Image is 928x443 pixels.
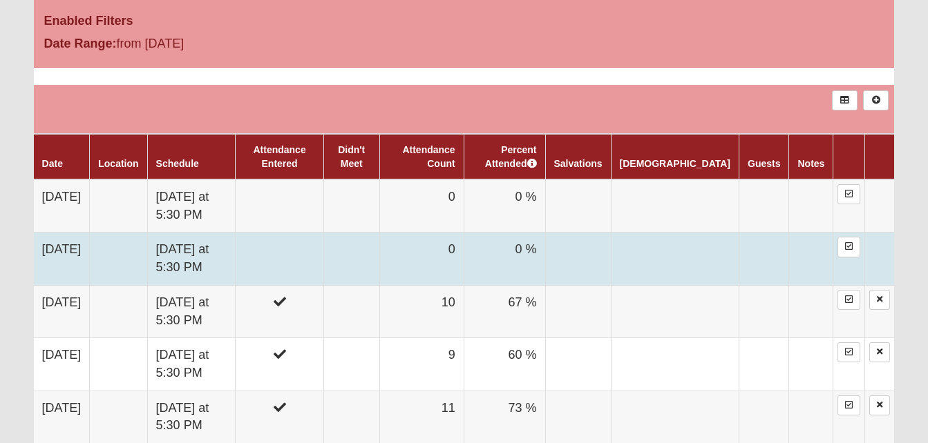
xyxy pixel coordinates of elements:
[464,233,545,285] td: 0 %
[98,158,138,169] a: Location
[34,233,90,285] td: [DATE]
[464,338,545,391] td: 60 %
[837,184,860,204] a: Enter Attendance
[379,391,464,443] td: 11
[464,179,545,233] td: 0 %
[464,285,545,337] td: 67 %
[147,285,236,337] td: [DATE] at 5:30 PM
[34,338,90,391] td: [DATE]
[545,134,611,179] th: Salvations
[379,179,464,233] td: 0
[147,233,236,285] td: [DATE] at 5:30 PM
[837,237,860,257] a: Enter Attendance
[253,144,305,169] a: Attendance Entered
[379,233,464,285] td: 0
[611,134,739,179] th: [DEMOGRAPHIC_DATA]
[837,342,860,362] a: Enter Attendance
[34,35,321,57] div: from [DATE]
[156,158,199,169] a: Schedule
[797,158,824,169] a: Notes
[379,338,464,391] td: 9
[464,391,545,443] td: 73 %
[869,395,890,415] a: Delete
[379,285,464,337] td: 10
[147,391,236,443] td: [DATE] at 5:30 PM
[44,14,884,29] h4: Enabled Filters
[832,90,858,110] a: Export to Excel
[34,391,90,443] td: [DATE]
[869,290,890,310] a: Delete
[837,395,860,415] a: Enter Attendance
[34,179,90,233] td: [DATE]
[869,342,890,362] a: Delete
[44,35,117,53] label: Date Range:
[34,285,90,337] td: [DATE]
[739,134,789,179] th: Guests
[402,144,455,169] a: Attendance Count
[863,90,889,110] a: Alt+N
[42,158,63,169] a: Date
[485,144,537,169] a: Percent Attended
[338,144,365,169] a: Didn't Meet
[147,338,236,391] td: [DATE] at 5:30 PM
[147,179,236,233] td: [DATE] at 5:30 PM
[837,290,860,310] a: Enter Attendance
